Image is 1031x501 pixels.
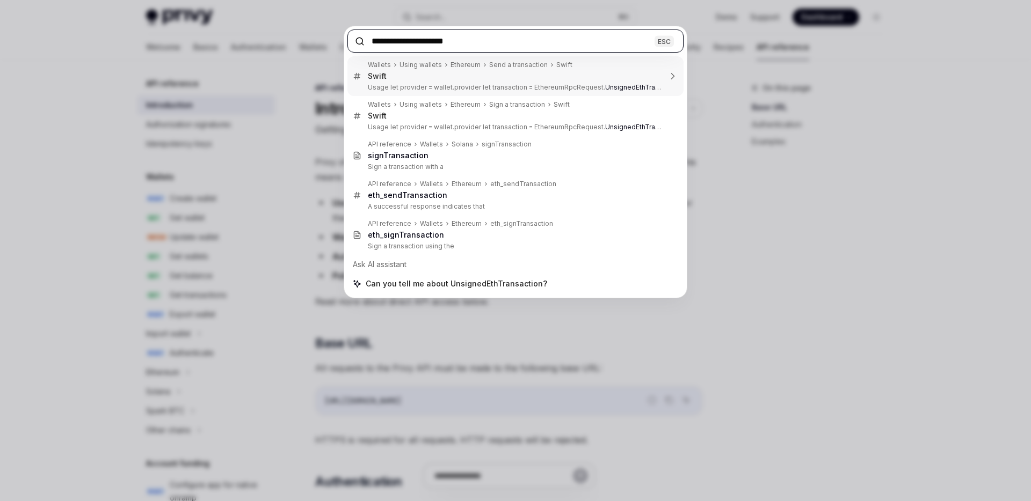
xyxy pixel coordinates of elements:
div: eth_signTransaction [490,219,553,228]
div: signTransaction [482,140,532,149]
div: Using wallets [400,61,442,69]
div: Ethereum [452,180,482,188]
p: Sign a transaction with a [368,163,661,171]
div: Solana [452,140,473,149]
div: API reference [368,180,411,188]
p: Usage let provider = wallet.provider let transaction = EthereumRpcRequest. [368,83,661,92]
div: Swift [368,111,387,121]
div: Ethereum [452,219,482,228]
div: Ask AI assistant [347,255,684,274]
p: A successful response indicates that [368,202,661,211]
b: eth_signTransaction [368,230,444,239]
div: API reference [368,140,411,149]
div: Swift [554,100,570,109]
div: Wallets [368,100,391,109]
div: Swift [556,61,572,69]
div: Wallets [368,61,391,69]
b: signTransaction [368,151,429,160]
div: API reference [368,219,411,228]
p: Usage let provider = wallet.provider let transaction = EthereumRpcRequest. [368,123,661,131]
div: Sign a transaction [489,100,545,109]
div: eth_sendTransaction [490,180,556,188]
b: UnsignedEthTrans [605,123,663,131]
div: Ethereum [451,100,481,109]
div: Ethereum [451,61,481,69]
div: ESC [655,35,674,47]
b: UnsignedEthTrans [605,83,663,91]
div: Swift [368,71,387,81]
div: Send a transaction [489,61,548,69]
div: Wallets [420,140,443,149]
span: Can you tell me about UnsignedEthTransaction? [366,278,547,289]
p: Sign a transaction using the [368,242,661,251]
div: Wallets [420,219,443,228]
div: Wallets [420,180,443,188]
b: eth_sendTransaction [368,190,447,200]
div: Using wallets [400,100,442,109]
